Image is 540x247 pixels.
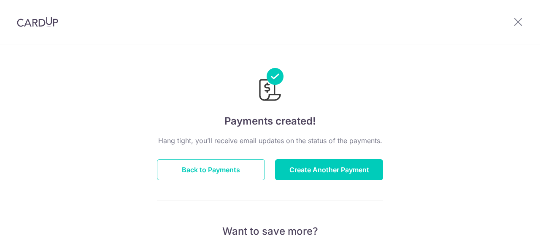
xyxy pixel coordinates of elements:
[275,159,383,180] button: Create Another Payment
[17,17,58,27] img: CardUp
[157,114,383,129] h4: Payments created!
[157,225,383,238] p: Want to save more?
[157,159,265,180] button: Back to Payments
[256,68,283,103] img: Payments
[157,136,383,146] p: Hang tight, you’ll receive email updates on the status of the payments.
